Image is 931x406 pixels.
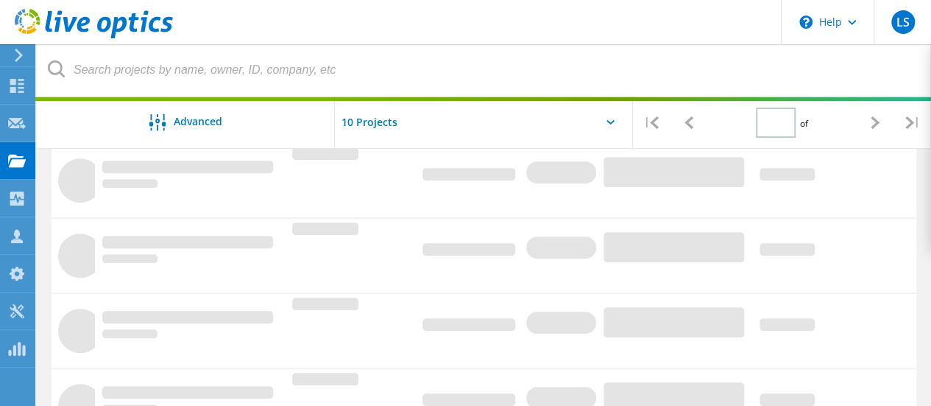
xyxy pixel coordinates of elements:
[799,117,807,130] span: of
[893,97,931,149] div: |
[15,31,173,41] a: Live Optics Dashboard
[896,16,909,28] span: LS
[174,116,222,127] span: Advanced
[799,15,813,29] svg: \n
[633,97,670,149] div: |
